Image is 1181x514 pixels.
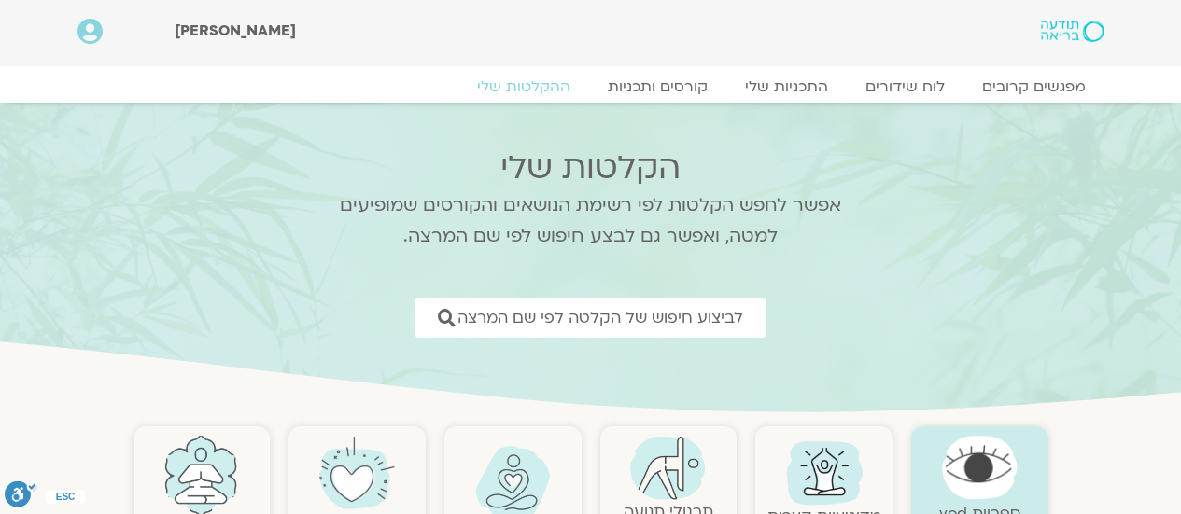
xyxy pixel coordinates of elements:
[316,190,866,252] p: אפשר לחפש הקלטות לפי רשימת הנושאים והקורסים שמופיעים למטה, ואפשר גם לבצע חיפוש לפי שם המרצה.
[316,149,866,187] h2: הקלטות שלי
[847,77,963,96] a: לוח שידורים
[589,77,726,96] a: קורסים ותכניות
[175,21,296,41] span: [PERSON_NAME]
[726,77,847,96] a: התכניות שלי
[458,77,589,96] a: ההקלטות שלי
[77,77,1104,96] nav: Menu
[963,77,1104,96] a: מפגשים קרובים
[415,298,766,338] a: לביצוע חיפוש של הקלטה לפי שם המרצה
[457,309,743,326] span: לביצוע חיפוש של הקלטה לפי שם המרצה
